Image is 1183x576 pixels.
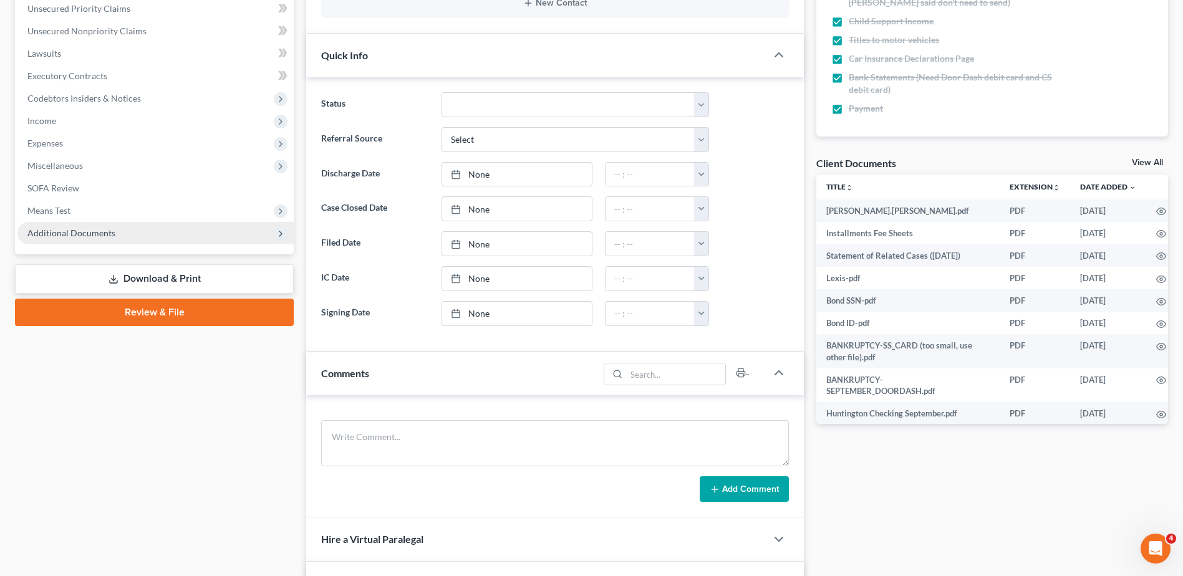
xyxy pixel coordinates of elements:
td: Lexis-pdf [816,267,1000,289]
td: [DATE] [1070,244,1146,267]
span: Comments [321,367,369,379]
label: Discharge Date [315,162,435,187]
label: Filed Date [315,231,435,256]
span: Expenses [27,138,63,148]
a: Executory Contracts [17,65,294,87]
span: SOFA Review [27,183,79,193]
i: unfold_more [1053,184,1060,191]
span: Additional Documents [27,228,115,238]
a: Unsecured Nonpriority Claims [17,20,294,42]
span: Unsecured Priority Claims [27,3,130,14]
a: Download & Print [15,264,294,294]
span: Lawsuits [27,48,61,59]
td: PDF [1000,312,1070,334]
span: Miscellaneous [27,160,83,171]
a: Lawsuits [17,42,294,65]
a: None [442,302,592,325]
label: Referral Source [315,127,435,152]
button: Add Comment [700,476,789,502]
input: -- : -- [606,232,695,256]
td: [DATE] [1070,368,1146,403]
i: unfold_more [846,184,853,191]
a: SOFA Review [17,177,294,199]
span: Titles to motor vehicles [849,34,939,46]
a: Review & File [15,299,294,326]
span: Bank Statements (Need Door Dash debit card and CS debit card) [849,71,1070,96]
span: Codebtors Insiders & Notices [27,93,141,103]
td: [DATE] [1070,267,1146,289]
td: PDF [1000,368,1070,403]
label: Case Closed Date [315,196,435,221]
td: [PERSON_NAME].[PERSON_NAME].pdf [816,199,1000,222]
label: IC Date [315,266,435,291]
a: None [442,232,592,256]
a: None [442,267,592,290]
td: Bond ID-pdf [816,312,1000,334]
input: Search... [626,363,725,385]
td: PDF [1000,267,1070,289]
span: 4 [1166,534,1176,544]
td: Bond SSN-pdf [816,289,1000,312]
input: -- : -- [606,302,695,325]
span: Means Test [27,205,70,216]
input: -- : -- [606,267,695,290]
a: None [442,163,592,186]
a: Extensionunfold_more [1010,182,1060,191]
a: View All [1132,158,1163,167]
input: -- : -- [606,197,695,221]
td: PDF [1000,199,1070,222]
td: PDF [1000,244,1070,267]
span: Payment [849,102,883,115]
span: Car Insurance Declarations Page [849,52,974,65]
span: Income [27,115,56,126]
span: Unsecured Nonpriority Claims [27,26,147,36]
span: Quick Info [321,49,368,61]
i: expand_more [1129,184,1136,191]
td: BANKRUPTCY-SEPTEMBER_DOORDASH.pdf [816,368,1000,403]
a: None [442,197,592,221]
a: Titleunfold_more [826,182,853,191]
td: PDF [1000,222,1070,244]
td: [DATE] [1070,312,1146,334]
td: PDF [1000,334,1070,368]
td: [DATE] [1070,222,1146,244]
td: PDF [1000,289,1070,312]
a: Date Added expand_more [1080,182,1136,191]
td: [DATE] [1070,334,1146,368]
td: [DATE] [1070,289,1146,312]
td: Huntington Checking September.pdf [816,402,1000,425]
span: Hire a Virtual Paralegal [321,533,423,545]
td: [DATE] [1070,199,1146,222]
span: Executory Contracts [27,70,107,81]
span: Child Support Income [849,15,934,27]
div: Client Documents [816,156,896,170]
td: Statement of Related Cases ([DATE]) [816,244,1000,267]
td: [DATE] [1070,402,1146,425]
iframe: Intercom live chat [1141,534,1171,564]
td: Installments Fee Sheets [816,222,1000,244]
td: BANKRUPTCY-SS_CARD (too small, use other file).pdf [816,334,1000,368]
label: Status [315,92,435,117]
td: PDF [1000,402,1070,425]
label: Signing Date [315,301,435,326]
input: -- : -- [606,163,695,186]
